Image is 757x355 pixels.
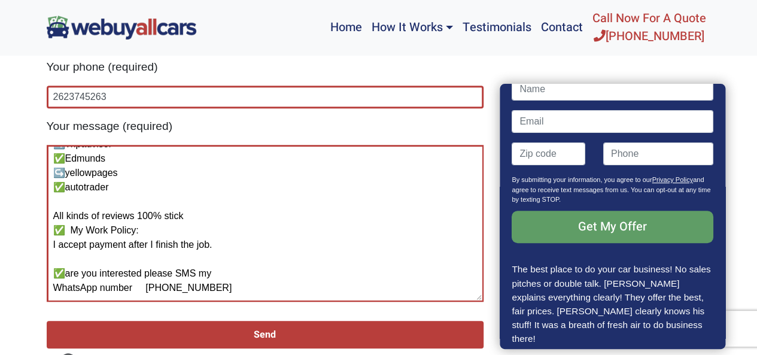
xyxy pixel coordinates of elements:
[47,118,484,135] p: Your message (required)
[512,211,713,243] input: Get My Offer
[652,176,693,183] a: Privacy Policy
[512,142,586,165] input: Zip code
[325,5,366,50] a: Home
[536,5,588,50] a: Contact
[47,16,196,39] img: We Buy All Cars in NJ logo
[366,5,457,50] a: How It Works
[512,175,713,211] p: By submitting your information, you agree to our and agree to receive text messages from us. You ...
[47,321,484,348] input: Send
[512,262,713,345] p: The best place to do your car business! No sales pitches or double talk. [PERSON_NAME] explains e...
[47,59,484,76] p: Your phone (required)
[512,110,713,133] input: Email
[512,78,713,101] input: Name
[458,5,536,50] a: Testimonials
[603,142,713,165] input: Phone
[588,5,711,50] a: Call Now For A Quote[PHONE_NUMBER]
